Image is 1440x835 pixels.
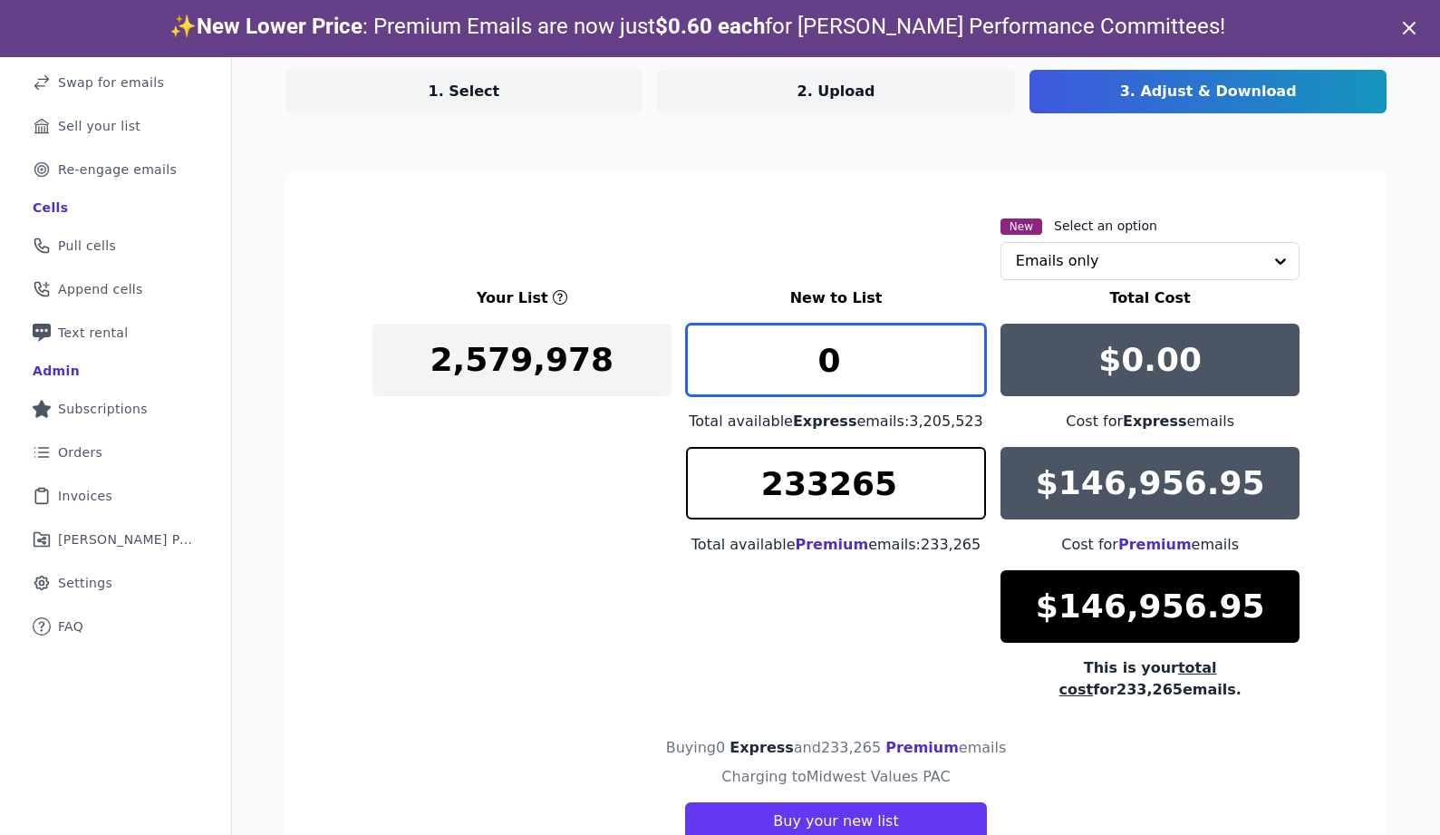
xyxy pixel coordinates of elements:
div: Total available emails: 3,205,523 [686,411,986,432]
span: New [1000,218,1042,235]
a: Invoices [14,476,217,516]
a: Sell your list [14,106,217,146]
a: Orders [14,432,217,472]
a: 3. Adjust & Download [1029,70,1387,113]
p: 2. Upload [797,81,875,102]
h4: Charging to Midwest Values PAC [721,766,950,788]
label: Select an option [1054,217,1157,235]
span: FAQ [58,617,83,636]
h4: Buying 0 and 233,265 emails [666,737,1007,759]
a: Subscriptions [14,389,217,429]
p: 1. Select [429,81,500,102]
div: This is your for 233,265 emails. [1000,657,1300,701]
span: Subscriptions [58,400,148,418]
p: 3. Adjust & Download [1120,81,1297,102]
p: 2,579,978 [430,342,614,378]
a: Swap for emails [14,63,217,102]
span: Orders [58,443,102,461]
a: Re-engage emails [14,150,217,189]
span: Express [1123,413,1187,430]
span: Text rental [58,324,129,342]
span: Express [793,413,857,430]
span: Premium [885,739,959,756]
h3: Your List [477,287,548,309]
a: 2. Upload [657,70,1015,113]
h3: Total Cost [1000,287,1300,309]
span: Swap for emails [58,73,164,92]
div: Cells [33,199,68,217]
div: Cost for emails [1000,411,1300,432]
a: Append cells [14,269,217,309]
span: Settings [58,574,112,592]
div: Cost for emails [1000,534,1300,556]
a: [PERSON_NAME] Performance [14,519,217,559]
span: Premium [795,536,868,553]
a: Text rental [14,313,217,353]
span: Premium [1118,536,1192,553]
a: Settings [14,563,217,603]
span: Pull cells [58,237,116,255]
a: FAQ [14,607,217,646]
span: Express [730,739,794,756]
span: Sell your list [58,117,140,135]
a: Pull cells [14,226,217,266]
div: Total available emails: 233,265 [686,534,986,556]
p: $146,956.95 [1036,465,1265,501]
span: Re-engage emails [58,160,177,179]
div: Admin [33,362,80,380]
span: Invoices [58,487,112,505]
p: $0.00 [1098,342,1202,378]
a: 1. Select [285,70,643,113]
span: Append cells [58,280,143,298]
h3: New to List [686,287,986,309]
span: [PERSON_NAME] Performance [58,530,195,549]
p: $146,956.95 [1036,588,1265,625]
